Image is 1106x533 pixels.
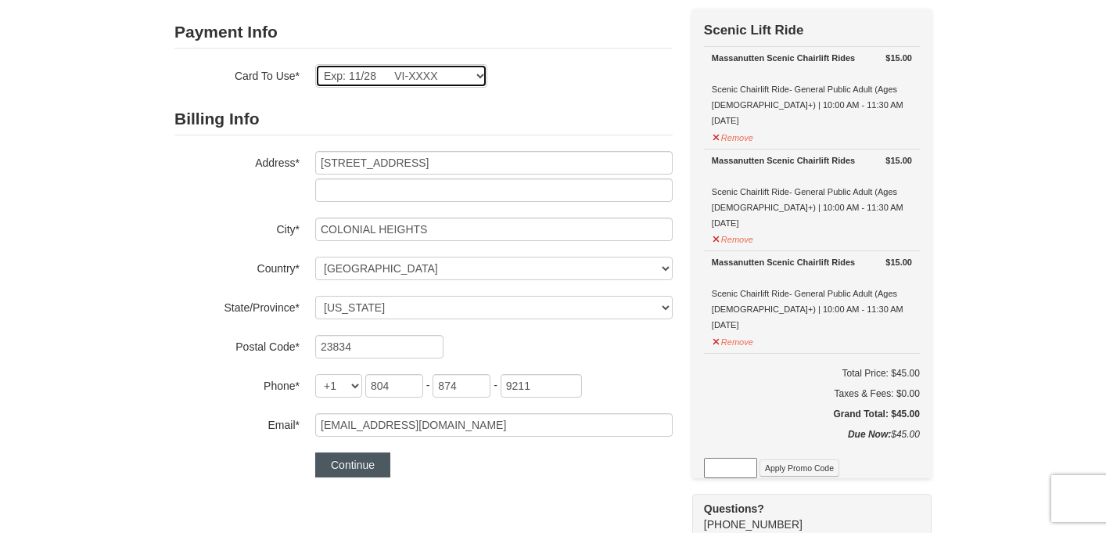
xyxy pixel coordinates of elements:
[174,16,673,49] h2: Payment Info
[494,379,497,391] span: -
[174,151,300,171] label: Address*
[174,374,300,394] label: Phone*
[365,374,423,398] input: xxx
[712,330,754,350] button: Remove
[315,218,673,241] input: City
[704,427,920,458] div: $45.00
[712,153,912,168] div: Massanutten Scenic Chairlift Rides
[433,374,490,398] input: xxx
[712,254,912,333] div: Scenic Chairlift Ride- General Public Adult (Ages [DEMOGRAPHIC_DATA]+) | 10:00 AM - 11:30 AM [DATE]
[174,413,300,433] label: Email*
[174,64,300,84] label: Card To Use*
[712,153,912,231] div: Scenic Chairlift Ride- General Public Adult (Ages [DEMOGRAPHIC_DATA]+) | 10:00 AM - 11:30 AM [DATE]
[174,257,300,276] label: Country*
[704,406,920,422] h5: Grand Total: $45.00
[704,366,920,381] h6: Total Price: $45.00
[315,151,673,175] input: Billing Info
[704,502,764,515] strong: Questions?
[759,459,839,477] button: Apply Promo Code
[174,296,300,315] label: State/Province*
[174,103,673,135] h2: Billing Info
[712,126,754,146] button: Remove
[704,386,920,402] div: Taxes & Fees: $0.00
[712,50,912,128] div: Scenic Chairlift Ride- General Public Adult (Ages [DEMOGRAPHIC_DATA]+) | 10:00 AM - 11:30 AM [DATE]
[712,50,912,66] div: Massanutten Scenic Chairlift Rides
[704,23,804,38] strong: Scenic Lift Ride
[848,429,891,440] strong: Due Now:
[174,218,300,237] label: City*
[885,153,912,168] strong: $15.00
[885,50,912,66] strong: $15.00
[712,228,754,247] button: Remove
[315,413,673,437] input: Email
[315,452,390,477] button: Continue
[704,501,903,531] span: [PHONE_NUMBER]
[885,254,912,270] strong: $15.00
[501,374,582,398] input: xxxx
[712,254,912,270] div: Massanutten Scenic Chairlift Rides
[426,379,430,391] span: -
[174,335,300,355] label: Postal Code*
[315,335,443,358] input: Postal Code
